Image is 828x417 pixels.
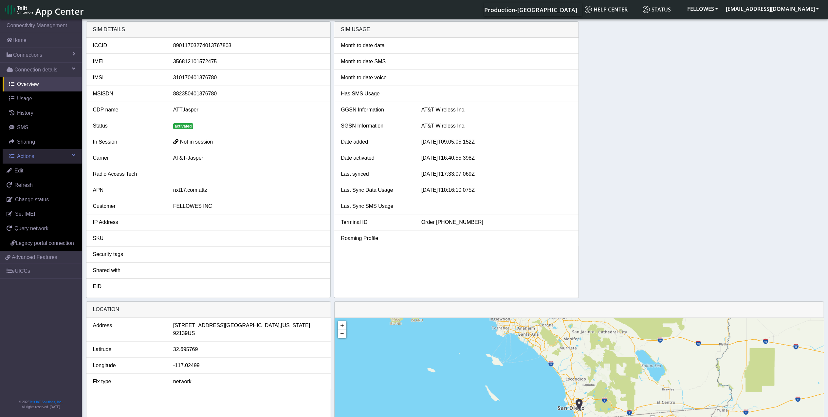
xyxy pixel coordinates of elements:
span: Production-[GEOGRAPHIC_DATA] [484,6,577,14]
div: [DATE]T16:40:55.398Z [416,154,577,162]
span: Query network [14,226,48,231]
div: SGSN Information [336,122,416,130]
div: AT&T-Jasper [168,154,329,162]
span: Help center [585,6,628,13]
div: MSISDN [88,90,168,98]
div: SIM Usage [334,22,579,38]
span: Overview [17,81,39,87]
div: GGSN Information [336,106,416,114]
div: FELLOWES INC [168,202,329,210]
div: Radio Access Tech [88,170,168,178]
div: LOCATION [86,302,331,318]
img: status.svg [643,6,650,13]
div: Date activated [336,154,416,162]
span: Edit [14,168,24,173]
div: Fix type [88,378,168,386]
div: Status [88,122,168,130]
a: SMS [3,120,82,135]
div: IP Address [88,218,168,226]
div: nxt17.com.attz [168,186,329,194]
div: Last Sync SMS Usage [336,202,416,210]
div: [DATE]T10:16:10.075Z [416,186,577,194]
span: 92139 [173,329,188,337]
div: EID [88,283,168,290]
div: 356812101572475 [168,58,329,66]
span: Sharing [17,139,35,145]
span: activated [173,123,193,129]
div: Month to date data [336,42,416,50]
button: [EMAIL_ADDRESS][DOMAIN_NAME] [722,3,823,15]
span: Not in session [180,139,213,145]
div: Month to date SMS [336,58,416,66]
span: App Center [35,5,84,17]
div: SIM details [86,22,331,38]
span: [US_STATE] [281,322,310,329]
a: Help center [582,3,640,16]
div: ATTJasper [168,106,329,114]
img: logo-telit-cinterion-gw-new.png [5,5,33,15]
span: Refresh [14,182,33,188]
div: network [168,378,329,386]
div: Last synced [336,170,416,178]
div: Shared with [88,267,168,274]
div: -117.02499 [168,362,329,369]
span: US [188,329,195,337]
div: IMEI [88,58,168,66]
span: Actions [17,153,34,159]
span: [GEOGRAPHIC_DATA], [225,322,281,329]
a: Usage [3,91,82,106]
div: SKU [88,234,168,242]
span: Status [643,6,671,13]
a: Zoom out [338,329,346,338]
div: Month to date voice [336,74,416,82]
a: Overview [3,77,82,91]
div: Longitude [88,362,168,369]
div: [DATE]T09:05:05.152Z [416,138,577,146]
span: SMS [17,125,28,130]
span: Legacy portal connection [16,240,74,246]
div: Has SMS Usage [336,90,416,98]
div: Address [88,322,168,337]
span: History [17,110,33,116]
a: App Center [5,3,83,17]
a: History [3,106,82,120]
div: Terminal ID [336,218,416,226]
a: Status [640,3,683,16]
a: Telit IoT Solutions, Inc. [29,400,62,404]
button: FELLOWES [683,3,722,15]
div: CDP name [88,106,168,114]
div: AT&T Wireless Inc. [416,122,577,130]
a: Your current platform instance [484,3,577,16]
a: Actions [3,149,82,164]
div: Customer [88,202,168,210]
div: APN [88,186,168,194]
div: AT&T Wireless Inc. [416,106,577,114]
div: Last Sync Data Usage [336,186,416,194]
div: Latitude [88,346,168,353]
div: 310170401376780 [168,74,329,82]
div: 89011703274013767803 [168,42,329,50]
div: Order [PHONE_NUMBER] [416,218,577,226]
div: ICCID [88,42,168,50]
a: Sharing [3,135,82,149]
span: Connections [13,51,42,59]
span: Advanced Features [12,253,57,261]
span: Set IMEI [15,211,35,217]
a: Zoom in [338,321,346,329]
span: [STREET_ADDRESS] [173,322,225,329]
span: Connection details [14,66,58,74]
div: Date added [336,138,416,146]
div: 32.695769 [168,346,329,353]
div: Roaming Profile [336,234,416,242]
div: In Session [88,138,168,146]
span: Change status [15,197,49,202]
div: 882350401376780 [168,90,329,98]
div: [DATE]T17:33:07.069Z [416,170,577,178]
img: knowledge.svg [585,6,592,13]
div: IMSI [88,74,168,82]
span: Usage [17,96,32,101]
div: Security tags [88,250,168,258]
div: Carrier [88,154,168,162]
